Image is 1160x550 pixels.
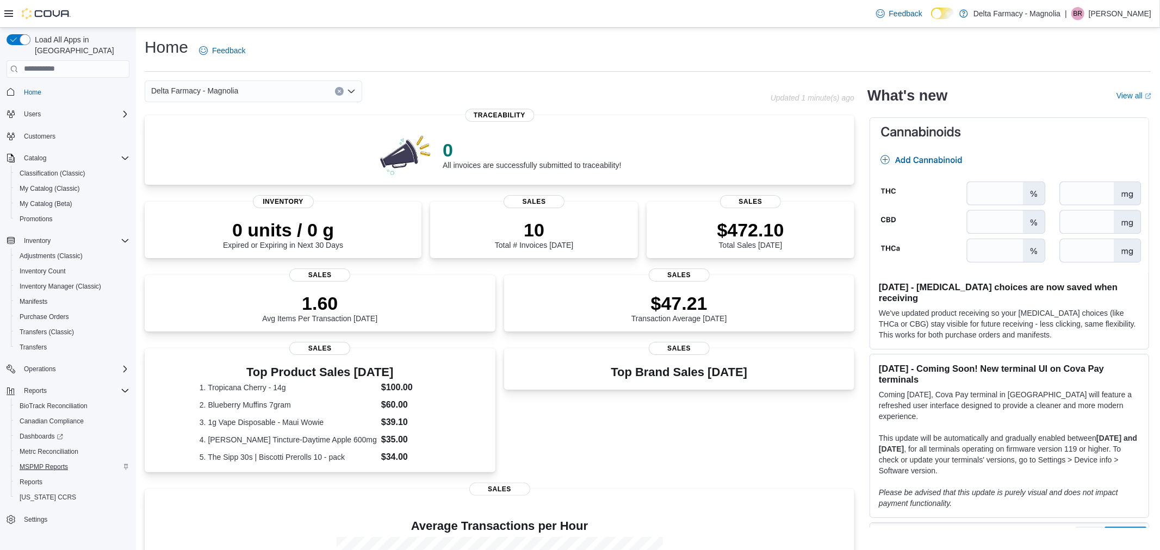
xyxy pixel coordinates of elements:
span: Purchase Orders [20,312,69,321]
span: Feedback [889,8,922,19]
span: Adjustments (Classic) [15,249,129,262]
span: My Catalog (Classic) [15,182,129,195]
span: Customers [24,132,55,141]
button: Catalog [2,151,134,166]
button: Operations [20,362,60,376]
span: Washington CCRS [15,491,129,504]
p: Updated 1 minute(s) ago [771,93,854,102]
span: Sales [289,342,350,355]
p: 10 [495,219,573,241]
span: Users [20,108,129,121]
p: | [1065,7,1067,20]
h1: Home [145,36,188,58]
a: Promotions [15,212,57,226]
button: Metrc Reconciliation [11,444,134,459]
dd: $60.00 [381,398,441,411]
span: Load All Apps in [GEOGRAPHIC_DATA] [30,34,129,56]
a: My Catalog (Beta) [15,197,77,210]
span: Delta Farmacy - Magnolia [151,84,238,97]
button: MSPMP Reports [11,459,134,474]
button: Users [20,108,45,121]
button: Transfers (Classic) [11,324,134,340]
a: [US_STATE] CCRS [15,491,80,504]
p: This update will be automatically and gradually enabled between , for all terminals operating on ... [879,433,1140,476]
span: Promotions [15,212,129,226]
a: View allExternal link [1116,91,1151,100]
div: Total # Invoices [DATE] [495,219,573,249]
p: Coming [DATE], Cova Pay terminal in [GEOGRAPHIC_DATA] will feature a refreshed user interface des... [879,389,1140,422]
div: Transaction Average [DATE] [631,292,727,323]
span: Promotions [20,215,53,223]
span: Metrc Reconciliation [20,447,78,456]
span: Sales [720,195,781,208]
span: Transfers (Classic) [15,326,129,339]
a: Settings [20,513,52,526]
span: Transfers (Classic) [20,328,74,336]
h3: Top Product Sales [DATE] [200,366,441,379]
dt: 5. The Sipp 30s | Biscotti Prerolls 10 - pack [200,452,377,462]
span: Inventory [24,236,51,245]
dt: 3. 1g Vape Disposable - Maui Wowie [200,417,377,428]
p: [PERSON_NAME] [1089,7,1151,20]
button: Reports [11,474,134,490]
a: Customers [20,130,60,143]
button: Adjustments (Classic) [11,248,134,264]
span: Users [24,110,41,118]
span: Inventory [20,234,129,247]
dt: 2. Blueberry Muffins 7gram [200,399,377,410]
span: Inventory Manager (Classic) [15,280,129,293]
dt: 4. [PERSON_NAME] Tincture-Daytime Apple 600mg [200,434,377,445]
button: Operations [2,361,134,377]
span: Canadian Compliance [20,417,84,426]
p: 0 units / 0 g [223,219,343,241]
a: Classification (Classic) [15,167,90,180]
span: Dashboards [15,430,129,443]
span: Inventory Manager (Classic) [20,282,101,291]
button: Reports [20,384,51,397]
span: Inventory Count [20,267,66,276]
span: Settings [24,515,47,524]
a: Manifests [15,295,52,308]
span: Operations [24,365,56,373]
span: Settings [20,512,129,526]
span: Sales [469,483,530,496]
span: My Catalog (Beta) [15,197,129,210]
dd: $100.00 [381,381,441,394]
button: My Catalog (Beta) [11,196,134,211]
span: Operations [20,362,129,376]
button: Purchase Orders [11,309,134,324]
a: MSPMP Reports [15,460,72,473]
button: My Catalog (Classic) [11,181,134,196]
button: Catalog [20,152,51,165]
a: Home [20,86,46,99]
div: Brandon Riggio [1071,7,1084,20]
a: Adjustments (Classic) [15,249,87,262]
button: Inventory [20,234,55,247]
span: Sales [649,268,710,282]
a: Dashboards [11,429,134,444]
a: My Catalog (Classic) [15,182,84,195]
a: Feedback [872,3,927,24]
span: Customers [20,129,129,143]
span: Catalog [24,154,46,162]
span: Feedback [212,45,245,56]
span: Reports [20,478,42,486]
a: BioTrack Reconciliation [15,399,92,412]
a: Transfers [15,341,51,354]
dd: $35.00 [381,433,441,446]
span: MSPMP Reports [20,462,68,471]
dd: $39.10 [381,416,441,429]
a: Canadian Compliance [15,415,88,428]
span: Home [20,85,129,99]
span: Canadian Compliance [15,415,129,428]
button: Reports [2,383,134,398]
span: BR [1074,7,1083,20]
button: Inventory Count [11,264,134,279]
button: Home [2,84,134,100]
button: Users [2,107,134,122]
p: 0 [443,139,621,161]
a: Dashboards [15,430,67,443]
dd: $34.00 [381,451,441,464]
div: All invoices are successfully submitted to traceability! [443,139,621,170]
